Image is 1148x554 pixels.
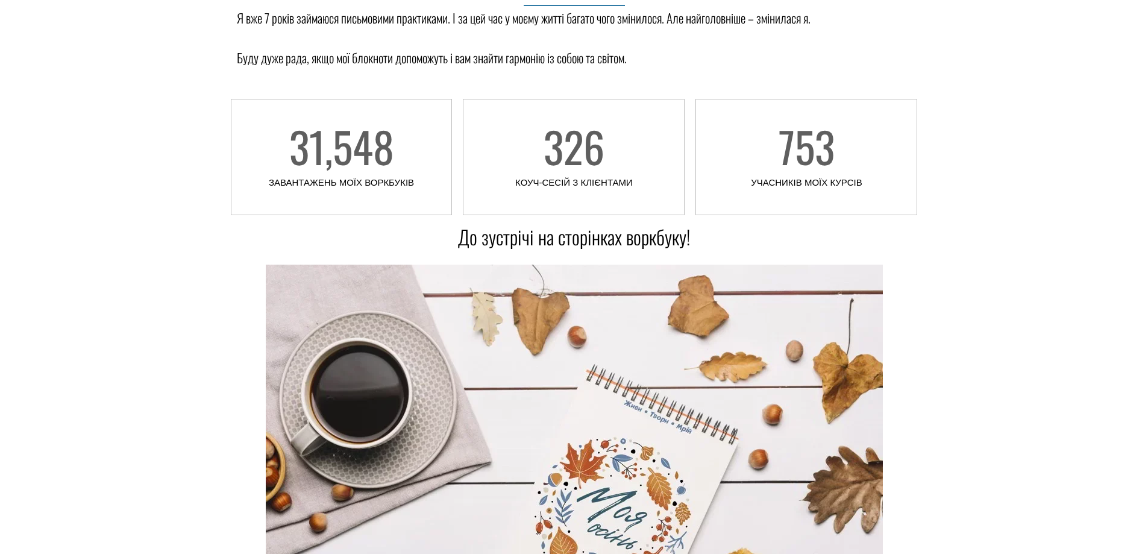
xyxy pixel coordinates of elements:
p: Я вже 7 років займаюся письмовими практиками. І за цей час у моєму житті багато чого змінилося. А... [237,7,912,29]
span: 31,548 [289,121,394,171]
p: Буду дуже рада, якщо мої блокноти допоможуть і вам знайти гармонію із собою та світом. [237,47,912,69]
div: УЧАСНИКІВ МОЇХ КУРСІВ [696,171,917,194]
h4: До зустрічі на сторінках воркбуку! [237,227,912,247]
span: 753 [779,121,835,171]
span: 326 [544,121,604,171]
div: КОУЧ-СЕСІЙ З КЛІЄНТАМИ [463,171,684,194]
div: ЗАВАНТАЖЕНЬ МОЇХ ВОРКБУКІВ [252,171,431,194]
